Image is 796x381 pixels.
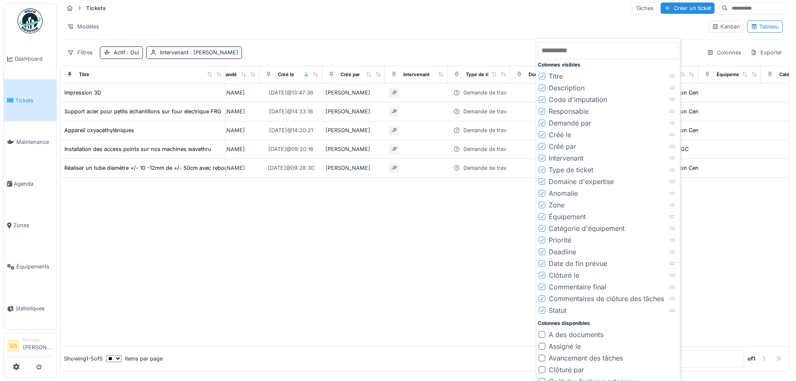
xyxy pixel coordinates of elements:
span: Tickets [15,97,53,105]
div: Titre [549,71,563,81]
div: Kanban [712,23,740,31]
div: JP [388,162,400,174]
div: Anomalie [549,188,578,198]
li: Titre [538,70,678,82]
div: [DATE] @ 14:20:21 [269,126,313,134]
div: impression 3D [64,89,101,97]
li: Zone [538,199,678,211]
div: Colonnes visibles [538,61,678,69]
div: Type de ticket [549,165,593,175]
div: Tâches [632,2,657,14]
span: Zones [13,221,53,229]
div: Appareil oxyacéthyléniques [64,126,134,134]
li: Code d'imputation [538,94,678,105]
div: Intervenant [403,71,430,78]
li: Description [538,82,678,94]
li: Créé par [538,141,678,152]
li: Responsable [538,105,678,117]
div: Domaine d'expertise [549,176,614,187]
div: Tableau [751,23,779,31]
div: Demande de travail [463,107,512,115]
div: Intervenant [549,153,583,163]
div: Filtres [64,46,97,59]
span: Dashboard [15,55,53,63]
div: Assigné le [549,341,581,351]
span: Agenda [14,180,53,188]
div: Clôturé par [549,365,584,375]
div: [DATE] @ 09:20:16 [268,145,313,153]
div: AGC Technovation Centre - Bâtiment Principal [639,164,756,172]
div: Domaine d'expertise [529,71,576,78]
div: Demande de travail [463,126,512,134]
div: Créé par [549,141,576,151]
div: Demande de travail [463,164,512,172]
div: [DATE] @ 14:33:16 [269,107,313,115]
li: Commentaires de clôture des tâches [538,293,678,304]
li: Domaine d'expertise [538,176,678,187]
div: Demande de travail [463,145,512,153]
div: [PERSON_NAME] [200,145,256,153]
div: Description [549,83,585,93]
li: [PERSON_NAME] [23,337,53,355]
div: Demandé par [215,71,245,78]
li: Anomalie [538,187,678,199]
div: Demande de travail [463,89,512,97]
div: Manager [23,337,53,343]
li: Type de ticket [538,164,678,176]
div: AGC Technovation Centre - Bâtiment Principal [639,126,756,134]
div: [PERSON_NAME] [326,126,381,134]
div: [DATE] @ 13:47:36 [269,89,313,97]
li: QS [7,340,20,352]
img: Badge_color-CXgf-gQk.svg [18,8,43,33]
li: Priorité [538,234,678,246]
div: Clôturé le [549,270,579,280]
div: JP [388,87,400,99]
div: Deadline [549,247,576,257]
div: [PERSON_NAME] [200,164,256,172]
div: [PERSON_NAME] [326,107,381,115]
strong: Tickets [83,4,109,12]
li: Équipement [538,211,678,222]
li: Date de fin prévue [538,258,678,269]
span: Équipements [16,263,53,271]
div: Créé par [341,71,360,78]
div: Installation des access points sur nos machines wavethru [64,145,211,153]
div: Support acier pour petits échantillons sur four électrique FRG [64,107,221,115]
li: Catégorie d'équipement [538,222,678,234]
div: [PERSON_NAME] [200,89,256,97]
div: Commentaires de clôture des tâches [549,294,664,304]
div: [DATE] @ 09:28:30 [268,164,314,172]
div: Créé le [278,71,294,78]
div: Commentaire final [549,282,606,292]
div: [PERSON_NAME] [326,89,381,97]
div: Showing 1 - 5 of 5 [64,355,103,363]
div: AGC Technovation Centre - Bâtiment Principal [639,107,756,115]
div: A des documents [549,330,603,340]
div: AGC Technovation Centre - Bâtiment Principal [639,89,756,97]
div: Équipement [717,71,744,78]
div: Colonnes [703,46,745,59]
div: Titre [79,71,89,78]
div: Type de ticket [466,71,498,78]
div: [PERSON_NAME] [200,107,256,115]
div: Code d'imputation [549,95,607,105]
li: Deadline [538,246,678,258]
div: JP [388,106,400,118]
div: Statut [549,305,567,315]
li: Intervenant [538,152,678,164]
li: Commentaire final [538,281,678,293]
li: Créé le [538,129,678,141]
div: Colonnes disponibles [538,320,678,327]
span: : [PERSON_NAME] [188,49,238,56]
div: Exporter [747,46,786,59]
div: [PERSON_NAME] [200,126,256,134]
div: Créé le [549,130,571,140]
li: Clôturé le [538,269,678,281]
div: Avancement des tâches [549,353,623,363]
div: Modèles [64,20,103,33]
li: Statut [538,304,678,316]
div: Créer un ticket [661,3,715,14]
div: Demandé par [549,118,591,128]
div: items per page [106,355,163,363]
span: Maintenance [16,138,53,146]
